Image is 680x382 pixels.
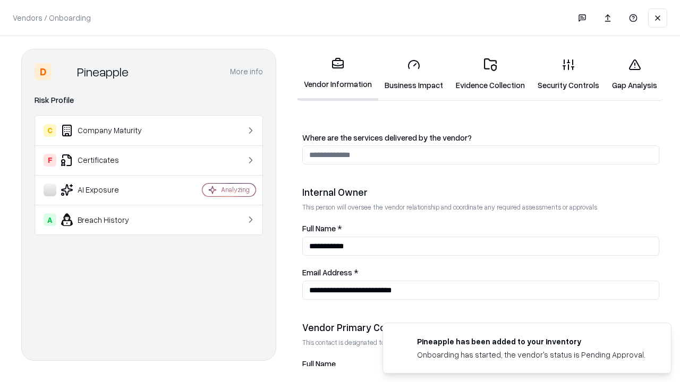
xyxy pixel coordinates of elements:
[606,50,664,99] a: Gap Analysis
[378,50,449,99] a: Business Impact
[449,50,531,99] a: Evidence Collection
[417,336,645,347] div: Pineapple has been added to your inventory
[44,213,171,226] div: Breach History
[302,224,659,232] label: Full Name *
[417,349,645,360] div: Onboarding has started, the vendor's status is Pending Approval.
[531,50,606,99] a: Security Controls
[44,124,171,137] div: Company Maturity
[44,154,56,167] div: F
[302,186,659,198] div: Internal Owner
[35,94,263,107] div: Risk Profile
[302,134,659,142] label: Where are the services delivered by the vendor?
[221,185,250,194] div: Analyzing
[56,63,73,80] img: Pineapple
[13,12,91,23] p: Vendors / Onboarding
[302,268,659,276] label: Email Address *
[302,203,659,212] p: This person will oversee the vendor relationship and coordinate any required assessments or appro...
[44,213,56,226] div: A
[44,154,171,167] div: Certificates
[396,336,409,349] img: pineappleenergy.com
[302,360,659,368] label: Full Name
[44,184,171,196] div: AI Exposure
[44,124,56,137] div: C
[35,63,52,80] div: D
[302,338,659,347] p: This contact is designated to receive the assessment request from Shift
[230,62,263,81] button: More info
[297,49,378,100] a: Vendor Information
[77,63,129,80] div: Pineapple
[302,321,659,334] div: Vendor Primary Contact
